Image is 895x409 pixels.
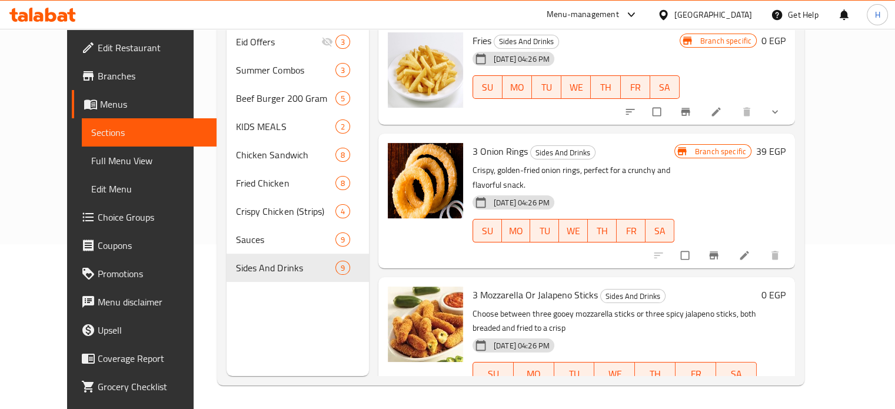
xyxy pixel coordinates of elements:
span: Sides And Drinks [531,146,595,159]
div: items [335,35,350,49]
span: SU [478,222,497,240]
a: Menu disclaimer [72,288,217,316]
span: Coverage Report [98,351,207,365]
div: Eid Offers3 [227,28,368,56]
span: MO [507,222,526,240]
button: SA [646,219,674,242]
div: Summer Combos3 [227,56,368,84]
a: Upsell [72,316,217,344]
span: FR [680,365,711,383]
div: Sauces9 [227,225,368,254]
span: Menu disclaimer [98,295,207,309]
button: SA [716,362,757,385]
div: Menu-management [547,8,619,22]
span: 8 [336,178,350,189]
span: KIDS MEALS [236,119,335,134]
div: items [335,91,350,105]
span: Fries [473,32,491,49]
span: Eid Offers [236,35,321,49]
span: 3 Mozzarella Or Jalapeno Sticks [473,286,598,304]
svg: Show Choices [769,106,781,118]
span: [DATE] 04:26 PM [489,54,554,65]
span: Select to update [646,101,670,123]
div: items [335,232,350,247]
span: Beef Burger 200 Gram [236,91,335,105]
span: 4 [336,206,350,217]
span: SU [478,365,509,383]
a: Coupons [72,231,217,260]
div: items [335,119,350,134]
span: 8 [336,149,350,161]
button: MO [503,75,532,99]
div: [GEOGRAPHIC_DATA] [674,8,752,21]
div: Sauces [236,232,335,247]
button: sort-choices [617,99,646,125]
button: TU [554,362,595,385]
span: Branches [98,69,207,83]
p: Crispy, golden-fried onion rings, perfect for a crunchy and flavorful snack. [473,163,674,192]
div: Crispy Chicken (Strips)4 [227,197,368,225]
span: Sides And Drinks [236,261,335,275]
span: 9 [336,262,350,274]
span: SA [650,222,670,240]
div: Sides And Drinks [494,35,559,49]
div: Fried Chicken [236,176,335,190]
span: Menus [100,97,207,111]
a: Grocery Checklist [72,373,217,401]
span: 5 [336,93,350,104]
button: Branch-specific-item [673,99,701,125]
span: SU [478,79,498,96]
span: TH [595,79,615,96]
span: Grocery Checklist [98,380,207,394]
span: [DATE] 04:26 PM [489,197,554,208]
div: items [335,261,350,275]
span: 3 [336,65,350,76]
span: Upsell [98,323,207,337]
button: WE [561,75,591,99]
span: Branch specific [690,146,751,157]
button: WE [594,362,635,385]
span: Branch specific [696,35,756,46]
span: FR [625,79,646,96]
span: MO [507,79,527,96]
button: FR [617,219,646,242]
p: Choose between three gooey mozzarella sticks or three spicy jalapeno sticks, both breaded and fri... [473,307,757,336]
div: items [335,204,350,218]
button: SU [473,362,514,385]
span: Sides And Drinks [601,290,665,303]
span: TU [537,79,557,96]
span: Promotions [98,267,207,281]
span: WE [566,79,586,96]
h6: 0 EGP [761,287,786,303]
div: Sides And Drinks [600,289,666,303]
span: 9 [336,234,350,245]
img: 3 Mozzarella Or Jalapeno Sticks [388,287,463,362]
span: TU [559,365,590,383]
button: SA [650,75,680,99]
span: 3 Onion Rings [473,142,528,160]
a: Menus [72,90,217,118]
span: SA [655,79,675,96]
svg: Inactive section [321,36,333,48]
button: TH [591,75,620,99]
button: show more [762,99,790,125]
div: KIDS MEALS2 [227,112,368,141]
span: WE [599,365,630,383]
a: Edit menu item [738,250,753,261]
span: Sides And Drinks [494,35,558,48]
span: Select to update [674,244,698,267]
div: Fried Chicken8 [227,169,368,197]
button: TH [588,219,617,242]
span: TH [640,365,671,383]
h6: 39 EGP [756,143,786,159]
span: Summer Combos [236,63,335,77]
span: TH [593,222,612,240]
a: Full Menu View [82,147,217,175]
span: Crispy Chicken (Strips) [236,204,335,218]
button: MO [514,362,554,385]
h6: 0 EGP [761,32,786,49]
